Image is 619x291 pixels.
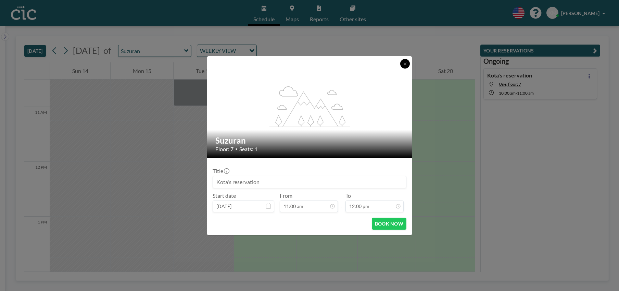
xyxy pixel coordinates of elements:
[215,135,404,146] h2: Suzuran
[215,146,233,153] span: Floor: 7
[239,146,257,153] span: Seats: 1
[345,192,351,199] label: To
[235,146,238,151] span: •
[213,176,406,188] input: Kota's reservation
[372,218,406,230] button: BOOK NOW
[213,168,229,174] label: Title
[280,192,292,199] label: From
[213,192,236,199] label: Start date
[341,195,343,210] span: -
[269,86,350,127] g: flex-grow: 1.2;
